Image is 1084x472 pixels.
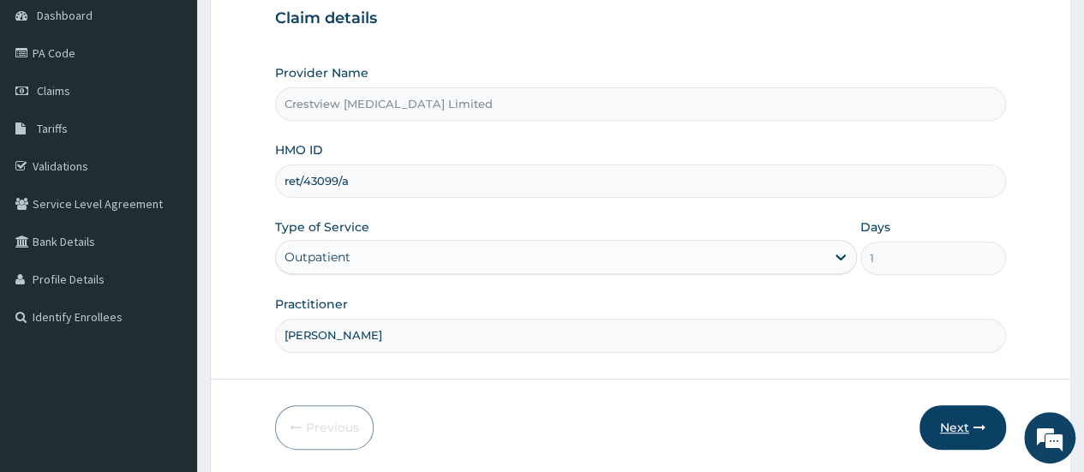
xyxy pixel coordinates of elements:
[37,83,70,99] span: Claims
[275,9,1006,28] h3: Claim details
[275,64,368,81] label: Provider Name
[99,132,237,305] span: We're online!
[860,218,890,236] label: Days
[32,86,69,128] img: d_794563401_company_1708531726252_794563401
[275,296,348,313] label: Practitioner
[281,9,322,50] div: Minimize live chat window
[275,141,323,158] label: HMO ID
[89,96,288,118] div: Chat with us now
[37,121,68,136] span: Tariffs
[275,319,1006,352] input: Enter Name
[275,218,369,236] label: Type of Service
[275,164,1006,198] input: Enter HMO ID
[275,405,374,450] button: Previous
[919,405,1006,450] button: Next
[37,8,93,23] span: Dashboard
[9,301,326,361] textarea: Type your message and hit 'Enter'
[284,248,350,266] div: Outpatient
